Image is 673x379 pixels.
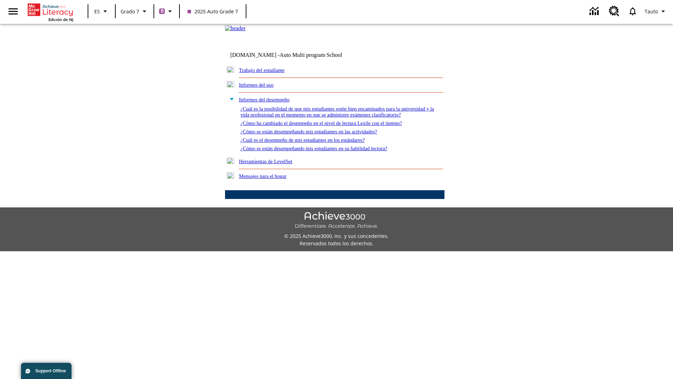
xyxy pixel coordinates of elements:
[605,2,624,21] a: Centro de recursos, Se abrirá en una pestaña nueva.
[90,5,113,18] button: Lenguaje: ES, Selecciona un idioma
[227,172,234,179] img: plus.gif
[239,173,287,179] a: Mensajes para el hogar
[642,5,670,18] button: Perfil/Configuración
[624,2,642,20] a: Notificaciones
[35,368,66,373] span: Support Offline
[239,67,285,73] a: Trabajo del estudiante
[239,97,290,102] a: Informes del desempeño
[227,158,234,164] img: plus.gif
[227,66,234,73] img: plus.gif
[156,5,177,18] button: Boost El color de la clase es morado/púrpura. Cambiar el color de la clase.
[240,137,365,143] a: ¿Cuál es el desempeño de mis estudiantes en los estándares?
[94,8,100,15] span: ES
[21,363,72,379] button: Support Offline
[28,2,73,22] div: Portada
[3,1,23,22] button: Abrir el menú lateral
[121,8,139,15] span: Grado 7
[225,25,246,32] img: header
[230,52,359,58] td: [DOMAIN_NAME] -
[240,146,387,151] a: ¿Cómo se están desempeñando mis estudiantes en su habilidad lectora?
[240,129,377,134] a: ¿Cómo se están desempeñando mis estudiantes en las actividades?
[227,96,234,102] img: minus.gif
[280,52,342,58] nobr: Auto Multi program School
[645,8,658,15] span: Tauto
[118,5,151,18] button: Grado: Grado 7, Elige un grado
[240,120,402,126] a: ¿Cómo ha cambiado el desempeño en el nivel de lectura Lexile con el tiempo?
[295,212,378,230] img: Achieve3000 Differentiate Accelerate Achieve
[48,17,73,22] span: Edición de NJ
[227,81,234,87] img: plus.gif
[239,82,274,88] a: Informes del uso
[585,2,605,21] a: Centro de información
[239,159,292,164] a: Herramientas de LevelSet
[240,106,434,118] a: ¿Cuál es la posibilidad de que mis estudiantes estén bien encaminados para la universidad y la vi...
[188,8,238,15] span: 2025 Auto Grade 7
[161,7,164,15] span: B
